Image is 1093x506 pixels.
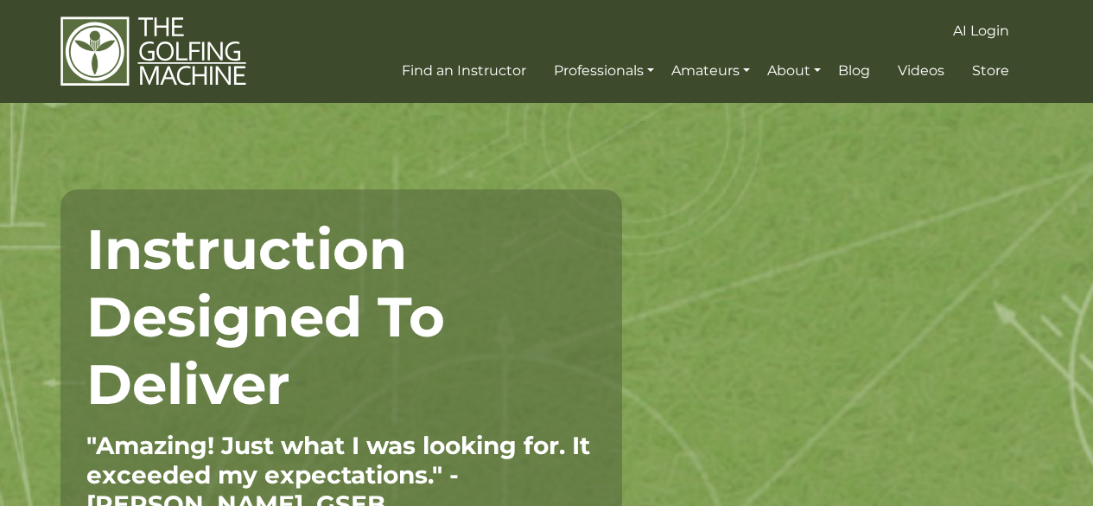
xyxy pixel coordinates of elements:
span: Store [972,62,1009,79]
a: Blog [834,55,874,86]
a: Professionals [550,55,658,86]
a: Videos [893,55,949,86]
h1: Instruction Designed To Deliver [86,215,596,418]
a: Find an Instructor [397,55,531,86]
span: Videos [898,62,944,79]
span: Blog [838,62,870,79]
span: Find an Instructor [402,62,526,79]
a: Amateurs [667,55,754,86]
img: The Golfing Machine [60,16,246,87]
span: AI Login [953,22,1009,39]
a: Store [968,55,1014,86]
a: About [763,55,825,86]
a: AI Login [949,16,1014,47]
